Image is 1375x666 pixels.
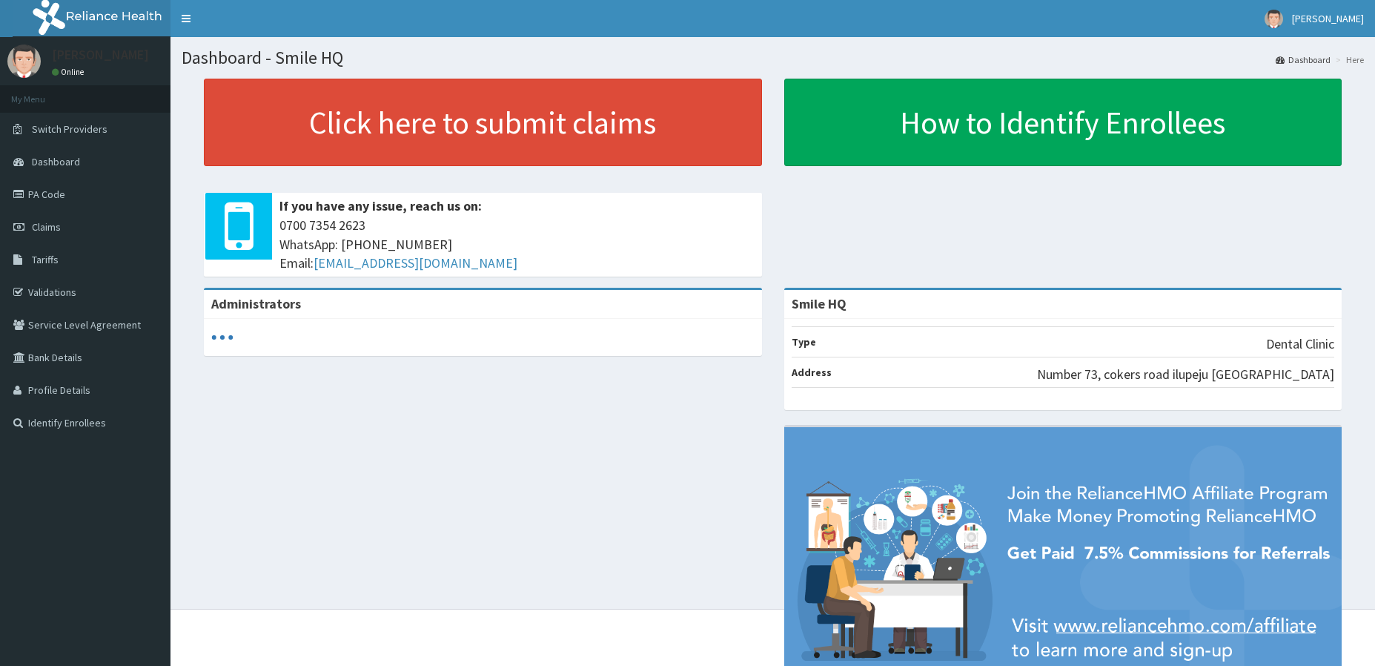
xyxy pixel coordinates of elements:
[211,295,301,312] b: Administrators
[792,295,846,312] strong: Smile HQ
[1332,53,1364,66] li: Here
[52,67,87,77] a: Online
[182,48,1364,67] h1: Dashboard - Smile HQ
[792,335,816,349] b: Type
[211,326,233,349] svg: audio-loading
[279,197,482,214] b: If you have any issue, reach us on:
[1265,10,1283,28] img: User Image
[32,220,61,234] span: Claims
[279,216,755,273] span: 0700 7354 2623 WhatsApp: [PHONE_NUMBER] Email:
[792,366,832,379] b: Address
[204,79,762,166] a: Click here to submit claims
[1266,334,1334,354] p: Dental Clinic
[32,155,80,168] span: Dashboard
[314,254,517,271] a: [EMAIL_ADDRESS][DOMAIN_NAME]
[7,44,41,78] img: User Image
[1292,12,1364,25] span: [PERSON_NAME]
[32,253,59,266] span: Tariffs
[32,122,107,136] span: Switch Providers
[52,48,149,62] p: [PERSON_NAME]
[1037,365,1334,384] p: Number 73, cokers road ilupeju [GEOGRAPHIC_DATA]
[784,79,1342,166] a: How to Identify Enrollees
[1276,53,1331,66] a: Dashboard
